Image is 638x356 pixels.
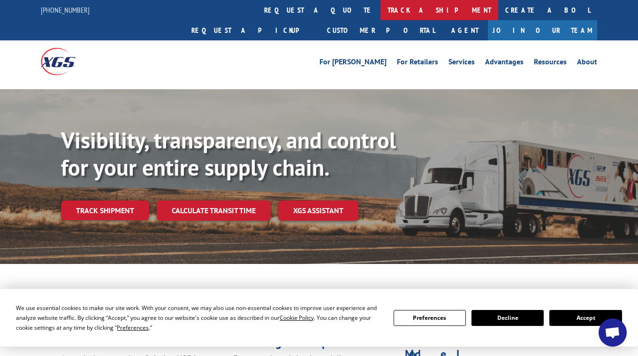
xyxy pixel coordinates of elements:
a: Customer Portal [320,20,442,40]
div: We use essential cookies to make our site work. With your consent, we may also use non-essential ... [16,303,382,333]
a: [PHONE_NUMBER] [41,5,90,15]
a: Join Our Team [488,20,597,40]
a: Track shipment [61,201,149,220]
span: Preferences [117,324,149,332]
a: For Retailers [397,58,438,69]
a: Advantages [485,58,524,69]
a: For [PERSON_NAME] [319,58,387,69]
div: Open chat [599,318,627,347]
span: Cookie Policy [280,314,314,322]
a: Agent [442,20,488,40]
a: XGS ASSISTANT [278,201,358,221]
button: Accept [549,310,622,326]
a: Resources [534,58,567,69]
a: Calculate transit time [157,201,271,221]
a: Services [448,58,475,69]
b: Visibility, transparency, and control for your entire supply chain. [61,125,396,182]
a: About [577,58,597,69]
a: Request a pickup [184,20,320,40]
button: Preferences [394,310,466,326]
button: Decline [471,310,544,326]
